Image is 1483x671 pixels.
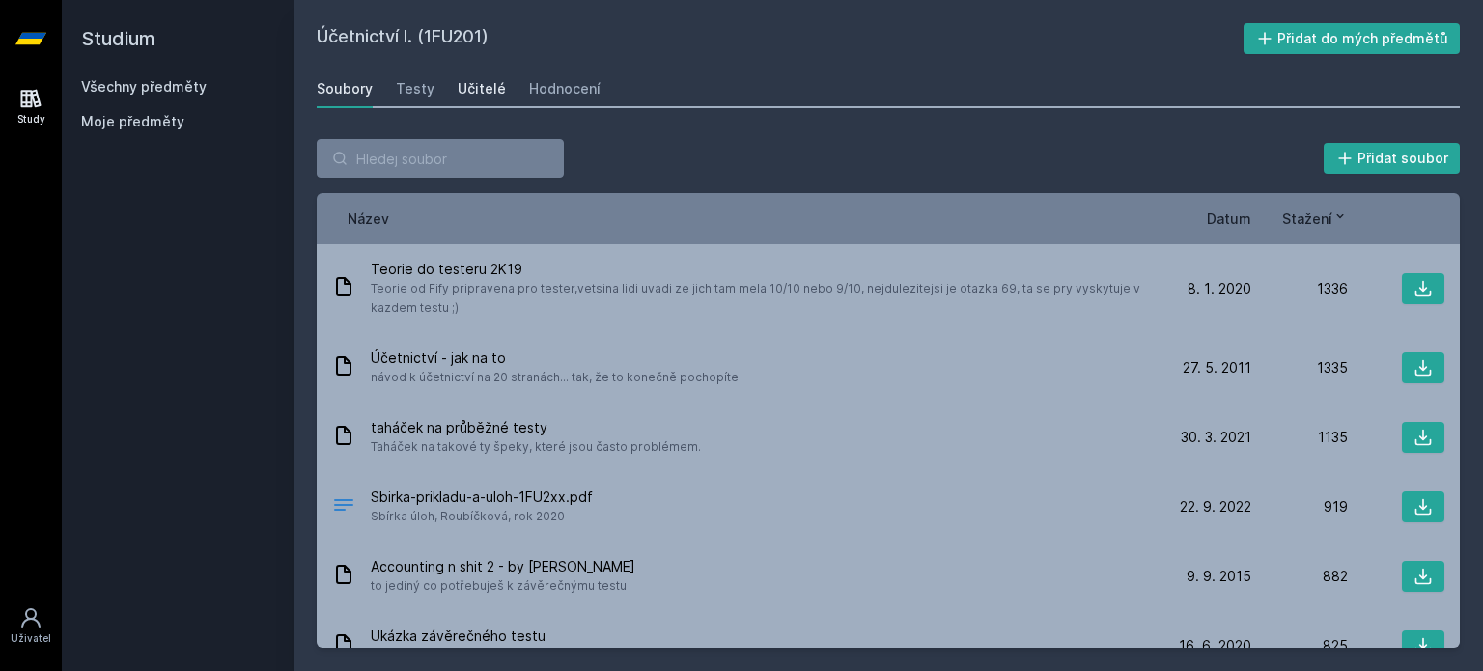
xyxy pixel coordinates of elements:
button: Název [348,209,389,229]
span: Teorie do testeru 2K19 [371,260,1147,279]
div: 1135 [1251,428,1348,447]
a: Hodnocení [529,70,601,108]
div: Study [17,112,45,126]
input: Hledej soubor [317,139,564,178]
button: Přidat soubor [1324,143,1461,174]
span: Accounting n shit 2 - by [PERSON_NAME] [371,557,635,576]
span: návod k účetnictví na 20 stranách... tak, že to konečně pochopíte [371,368,739,387]
div: Učitelé [458,79,506,98]
h2: Účetnictví I. (1FU201) [317,23,1244,54]
div: Soubory [317,79,373,98]
span: Účetnictví - jak na to [371,349,739,368]
div: 825 [1251,636,1348,656]
span: Stažení [1282,209,1332,229]
div: Testy [396,79,434,98]
div: 1336 [1251,279,1348,298]
span: 8. 1. 2020 [1188,279,1251,298]
div: Uživatel [11,631,51,646]
span: 9. 9. 2015 [1187,567,1251,586]
div: 919 [1251,497,1348,517]
span: Taháček na takové ty špeky, které jsou často problémem. [371,437,701,457]
a: Všechny předměty [81,78,207,95]
a: Učitelé [458,70,506,108]
div: Hodnocení [529,79,601,98]
div: PDF [332,493,355,521]
span: Celý test z doby Covid [371,646,546,665]
button: Stažení [1282,209,1348,229]
a: Testy [396,70,434,108]
span: 30. 3. 2021 [1181,428,1251,447]
div: 1335 [1251,358,1348,377]
span: Sbírka úloh, Roubíčková, rok 2020 [371,507,593,526]
a: Uživatel [4,597,58,656]
span: Teorie od Fify pripravena pro tester,vetsina lidi uvadi ze jich tam mela 10/10 nebo 9/10, nejdule... [371,279,1147,318]
div: 882 [1251,567,1348,586]
span: Moje předměty [81,112,184,131]
span: Ukázka závěrečného testu [371,627,546,646]
span: to jediný co potřebuješ k závěrečnýmu testu [371,576,635,596]
a: Soubory [317,70,373,108]
button: Datum [1207,209,1251,229]
span: 27. 5. 2011 [1183,358,1251,377]
span: Sbirka-prikladu-a-uloh-1FU2xx.pdf [371,488,593,507]
span: 16. 6. 2020 [1179,636,1251,656]
a: Study [4,77,58,136]
span: taháček na průběžné testy [371,418,701,437]
button: Přidat do mých předmětů [1244,23,1461,54]
span: 22. 9. 2022 [1180,497,1251,517]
